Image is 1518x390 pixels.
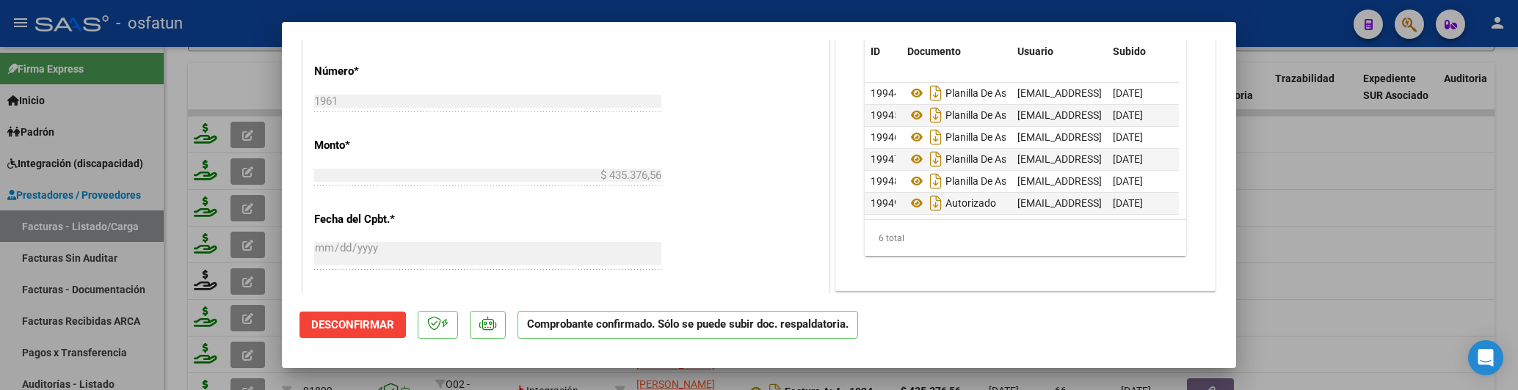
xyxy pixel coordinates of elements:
span: [DATE] [1113,109,1143,121]
span: [EMAIL_ADDRESS][DOMAIN_NAME] - [PERSON_NAME] Del: Tucuman [1017,175,1329,187]
span: [EMAIL_ADDRESS][DOMAIN_NAME] - [PERSON_NAME] Del: Tucuman [1017,87,1329,99]
p: Monto [314,137,465,154]
p: Número [314,63,465,80]
span: Usuario [1017,45,1053,57]
span: [EMAIL_ADDRESS][DOMAIN_NAME] - [PERSON_NAME] Del: Tucuman [1017,131,1329,143]
i: Descargar documento [926,103,945,127]
span: [EMAIL_ADDRESS][DOMAIN_NAME] - [PERSON_NAME] Del: Tucuman [1017,197,1329,209]
span: [EMAIL_ADDRESS][DOMAIN_NAME] - [PERSON_NAME] Del: Tucuman [1017,153,1329,165]
button: Desconfirmar [299,312,406,338]
p: Comprobante confirmado. Sólo se puede subir doc. respaldatoria. [517,311,858,339]
span: 19948 [871,175,900,187]
span: [DATE] [1113,175,1143,187]
span: ID [871,45,880,57]
span: 19946 [871,131,900,143]
span: 19945 [871,109,900,121]
span: Documento [907,45,961,57]
i: Descargar documento [926,169,945,193]
span: [DATE] [1113,153,1143,165]
span: Planilla De Asistencias [907,131,1047,143]
span: 19944 [871,87,900,99]
span: Planilla De Asistencias [907,153,1047,165]
span: Autorizado [907,197,996,209]
datatable-header-cell: Documento [901,36,1012,67]
p: Fecha del Cpbt. [314,211,465,228]
datatable-header-cell: Usuario [1012,36,1107,67]
span: [DATE] [1113,87,1143,99]
span: [DATE] [1113,197,1143,209]
i: Descargar documento [926,125,945,149]
div: 6 total [865,220,1186,257]
span: [EMAIL_ADDRESS][DOMAIN_NAME] - [PERSON_NAME] Del: Tucuman [1017,109,1329,121]
span: [DATE] [1113,131,1143,143]
span: Planilla De Asistencias [907,109,1047,121]
span: 19949 [871,197,900,209]
datatable-header-cell: ID [865,36,901,67]
span: Planilla De Asistencias [907,87,1047,99]
span: Desconfirmar [311,318,394,331]
div: Open Intercom Messenger [1468,340,1503,375]
span: 19947 [871,153,900,165]
span: Planilla De Asistencias [907,175,1047,187]
i: Descargar documento [926,191,945,215]
datatable-header-cell: Subido [1107,36,1180,67]
i: Descargar documento [926,147,945,171]
i: Descargar documento [926,81,945,105]
span: Subido [1113,45,1146,57]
